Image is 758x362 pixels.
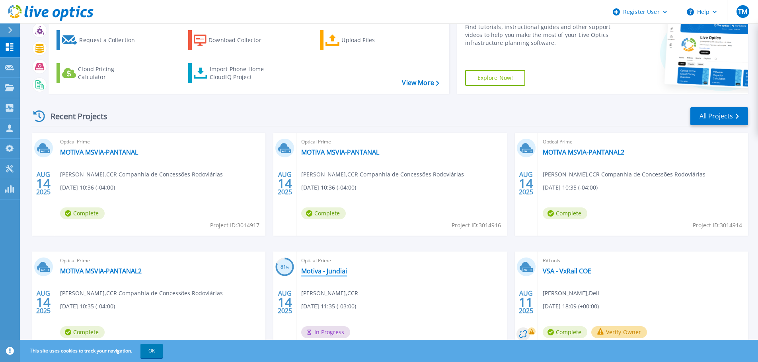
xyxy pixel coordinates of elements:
[60,183,115,192] span: [DATE] 10:36 (-04:00)
[693,221,742,230] span: Project ID: 3014914
[543,137,743,146] span: Optical Prime
[277,288,292,317] div: AUG 2025
[60,148,138,156] a: MOTIVA MSVIA-PANTANAL
[79,32,143,48] div: Request a Collection
[301,256,502,265] span: Optical Prime
[31,106,118,126] div: Recent Projects
[278,299,292,306] span: 14
[301,326,350,338] span: In Progress
[543,170,705,179] span: [PERSON_NAME] , CCR Companhia de Concessões Rodoviárias
[60,267,142,275] a: MOTIVA MSVIA-PANTANAL2
[36,169,51,198] div: AUG 2025
[208,32,272,48] div: Download Collector
[277,169,292,198] div: AUG 2025
[57,30,145,50] a: Request a Collection
[543,267,591,275] a: VSA - VxRail COE
[341,32,405,48] div: Upload Files
[301,183,356,192] span: [DATE] 10:36 (-04:00)
[301,170,464,179] span: [PERSON_NAME] , CCR Companhia de Concessões Rodoviárias
[591,326,647,338] button: Verify Owner
[278,180,292,187] span: 14
[465,23,614,47] div: Find tutorials, instructional guides and other support videos to help you make the most of your L...
[402,79,439,87] a: View More
[301,267,347,275] a: Motiva - Jundiai
[518,288,534,317] div: AUG 2025
[188,30,277,50] a: Download Collector
[543,256,743,265] span: RVTools
[465,70,526,86] a: Explore Now!
[690,107,748,125] a: All Projects
[519,299,533,306] span: 11
[275,263,294,272] h3: 81
[518,169,534,198] div: AUG 2025
[210,65,272,81] div: Import Phone Home CloudIQ Project
[543,148,624,156] a: MOTIVA MSVIA-PANTANAL2
[286,265,289,269] span: %
[301,137,502,146] span: Optical Prime
[140,344,163,358] button: OK
[543,183,598,192] span: [DATE] 10:35 (-04:00)
[60,302,115,311] span: [DATE] 10:35 (-04:00)
[22,344,163,358] span: This site uses cookies to track your navigation.
[60,207,105,219] span: Complete
[301,302,356,311] span: [DATE] 11:35 (-03:00)
[36,180,51,187] span: 14
[60,289,223,298] span: [PERSON_NAME] , CCR Companhia de Concessões Rodoviárias
[543,326,587,338] span: Complete
[60,326,105,338] span: Complete
[738,8,747,15] span: TM
[519,180,533,187] span: 14
[301,148,379,156] a: MOTIVA MSVIA-PANTANAL
[543,207,587,219] span: Complete
[36,288,51,317] div: AUG 2025
[78,65,142,81] div: Cloud Pricing Calculator
[320,30,409,50] a: Upload Files
[60,137,261,146] span: Optical Prime
[60,256,261,265] span: Optical Prime
[60,170,223,179] span: [PERSON_NAME] , CCR Companhia de Concessões Rodoviárias
[452,221,501,230] span: Project ID: 3014916
[210,221,259,230] span: Project ID: 3014917
[301,289,358,298] span: [PERSON_NAME] , CCR
[543,302,599,311] span: [DATE] 18:09 (+00:00)
[543,289,599,298] span: [PERSON_NAME] , Dell
[36,299,51,306] span: 14
[301,207,346,219] span: Complete
[57,63,145,83] a: Cloud Pricing Calculator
